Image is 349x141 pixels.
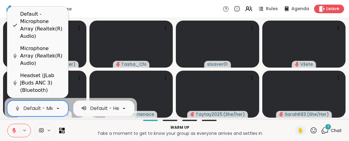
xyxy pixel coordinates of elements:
span: SarahR83 [285,111,306,117]
span: ( She/her ) [223,111,245,117]
span: audio-muted [279,112,283,116]
div: Headset (JLab JBuds ANC 3) (Bluetooth) [20,72,63,94]
span: Leave [326,6,339,12]
span: audio-muted [295,62,299,66]
span: Taytay2025 [196,111,222,117]
div: Default - Microphone Array (Realtek(R) Audio) [23,105,136,112]
p: Take a moment to get to know your group as everyone arrives and settles in [68,130,291,136]
div: Microphone Array (Realtek(R) Audio) [20,45,63,67]
span: ( She/Her ) [307,111,329,117]
div: Default - Headphones (JLab JBuds ANC 3) (Bluetooth) [90,105,221,112]
span: Rules [266,6,278,12]
span: audio-muted [116,62,120,66]
span: Vilete [301,61,313,67]
span: ✋ [298,127,304,134]
span: 1 [328,124,329,129]
span: Tasha_Chi [122,61,146,67]
span: slsaver01 [207,61,228,67]
span: Chat [331,127,342,134]
img: ShareWell Logomark [5,4,15,14]
div: Default - Microphone Array (Realtek(R) Audio) [20,10,63,40]
span: Come over to my house [18,6,72,12]
span: Agenda [291,6,309,12]
p: Warm up [68,125,291,130]
span: audio-muted [190,112,195,116]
